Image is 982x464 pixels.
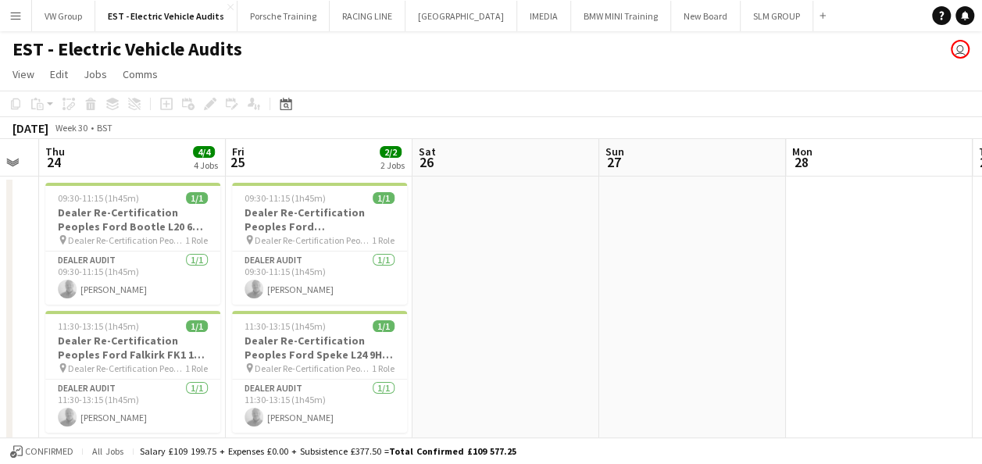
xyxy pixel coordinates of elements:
[116,64,164,84] a: Comms
[97,122,112,134] div: BST
[50,67,68,81] span: Edit
[123,67,158,81] span: Comms
[571,1,671,31] button: BMW MINI Training
[89,445,127,457] span: All jobs
[8,443,76,460] button: Confirmed
[12,120,48,136] div: [DATE]
[25,446,73,457] span: Confirmed
[951,40,970,59] app-user-avatar: Lisa Fretwell
[95,1,237,31] button: EST - Electric Vehicle Audits
[671,1,741,31] button: New Board
[140,445,516,457] div: Salary £109 199.75 + Expenses £0.00 + Subsistence £377.50 =
[6,64,41,84] a: View
[84,67,107,81] span: Jobs
[12,67,34,81] span: View
[517,1,571,31] button: IMEDIA
[52,122,91,134] span: Week 30
[44,64,74,84] a: Edit
[389,445,516,457] span: Total Confirmed £109 577.25
[12,37,242,61] h1: EST - Electric Vehicle Audits
[330,1,405,31] button: RACING LINE
[237,1,330,31] button: Porsche Training
[77,64,113,84] a: Jobs
[32,1,95,31] button: VW Group
[741,1,813,31] button: SLM GROUP
[405,1,517,31] button: [GEOGRAPHIC_DATA]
